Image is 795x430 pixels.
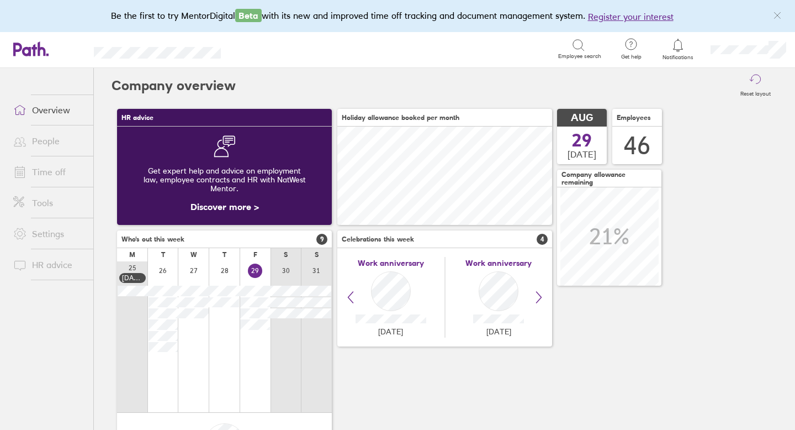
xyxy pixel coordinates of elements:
[561,171,657,186] span: Company allowance remaining
[121,114,153,122] span: HR advice
[4,99,93,121] a: Overview
[572,132,592,149] span: 29
[486,327,511,336] span: [DATE]
[4,161,93,183] a: Time off
[126,158,323,202] div: Get expert help and advice on employment law, employee contracts and HR with NatWest Mentor.
[235,9,262,22] span: Beta
[4,130,93,152] a: People
[342,114,459,122] span: Holiday allowance booked per month
[315,251,319,259] div: S
[122,274,143,282] div: [DATE]
[129,251,135,259] div: M
[660,54,696,61] span: Notifications
[112,68,236,103] h2: Company overview
[613,54,649,60] span: Get help
[342,235,414,243] span: Celebrations this week
[537,234,548,245] span: 4
[253,251,257,259] div: F
[251,44,279,54] div: Search
[734,68,777,103] button: Reset layout
[222,251,226,259] div: T
[4,223,93,245] a: Settings
[588,10,674,23] button: Register your interest
[558,53,601,60] span: Employee search
[4,254,93,276] a: HR advice
[190,251,197,259] div: W
[624,132,650,160] div: 46
[568,149,596,159] span: [DATE]
[358,259,424,268] span: Work anniversary
[284,251,288,259] div: S
[617,114,651,122] span: Employees
[161,251,165,259] div: T
[316,234,327,245] span: 9
[121,235,184,243] span: Who's out this week
[571,112,593,124] span: AUG
[734,87,777,97] label: Reset layout
[465,259,532,268] span: Work anniversary
[190,201,259,212] a: Discover more >
[660,38,696,61] a: Notifications
[378,327,403,336] span: [DATE]
[4,192,93,214] a: Tools
[111,9,685,23] div: Be the first to try MentorDigital with its new and improved time off tracking and document manage...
